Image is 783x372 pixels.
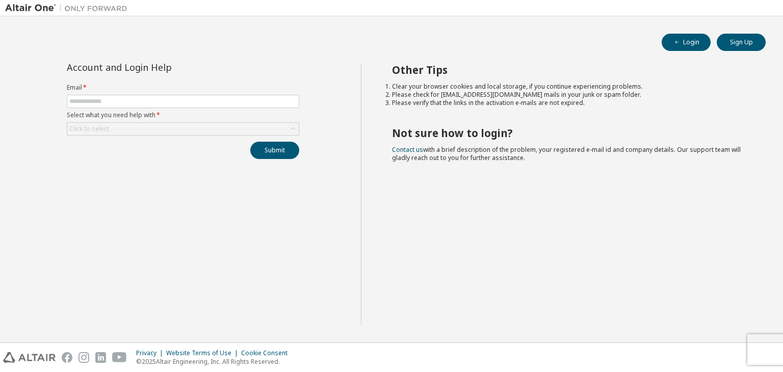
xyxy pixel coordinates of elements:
span: with a brief description of the problem, your registered e-mail id and company details. Our suppo... [392,145,741,162]
li: Please check for [EMAIL_ADDRESS][DOMAIN_NAME] mails in your junk or spam folder. [392,91,748,99]
img: youtube.svg [112,352,127,363]
label: Email [67,84,299,92]
div: Cookie Consent [241,349,294,357]
label: Select what you need help with [67,111,299,119]
img: instagram.svg [79,352,89,363]
button: Sign Up [717,34,766,51]
li: Clear your browser cookies and local storage, if you continue experiencing problems. [392,83,748,91]
button: Submit [250,142,299,159]
li: Please verify that the links in the activation e-mails are not expired. [392,99,748,107]
p: © 2025 Altair Engineering, Inc. All Rights Reserved. [136,357,294,366]
div: Privacy [136,349,166,357]
img: Altair One [5,3,133,13]
img: linkedin.svg [95,352,106,363]
img: altair_logo.svg [3,352,56,363]
h2: Other Tips [392,63,748,76]
img: facebook.svg [62,352,72,363]
div: Click to select [69,125,109,133]
button: Login [662,34,711,51]
h2: Not sure how to login? [392,126,748,140]
a: Contact us [392,145,423,154]
div: Click to select [67,123,299,135]
div: Account and Login Help [67,63,253,71]
div: Website Terms of Use [166,349,241,357]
